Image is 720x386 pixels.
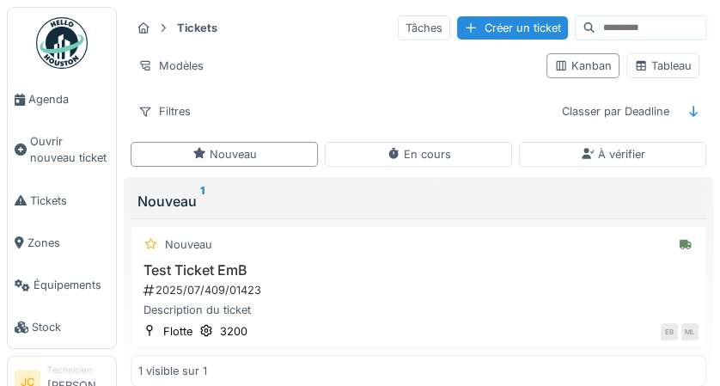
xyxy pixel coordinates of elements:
[170,20,224,36] strong: Tickets
[554,58,612,74] div: Kanban
[138,363,207,379] div: 1 visible sur 1
[387,146,451,162] div: En cours
[131,53,211,78] div: Modèles
[634,58,692,74] div: Tableau
[661,323,678,340] div: EB
[163,323,192,340] div: Flotte
[137,191,699,211] div: Nouveau
[554,99,677,124] div: Classer par Deadline
[165,236,212,253] div: Nouveau
[581,146,645,162] div: À vérifier
[681,323,699,340] div: ML
[200,191,204,211] sup: 1
[138,302,699,318] div: Description du ticket
[138,262,699,279] h3: Test Ticket EmB
[8,180,116,222] a: Tickets
[8,306,116,348] a: Stock
[28,91,109,107] span: Agenda
[36,17,88,69] img: Badge_color-CXgf-gQk.svg
[8,120,116,179] a: Ouvrir nouveau ticket
[457,16,568,40] div: Créer un ticket
[27,235,109,251] span: Zones
[142,282,699,298] div: 2025/07/409/01423
[220,323,247,340] div: 3200
[8,222,116,264] a: Zones
[47,364,109,377] div: Technicien
[32,319,109,335] span: Stock
[34,277,109,293] span: Équipements
[192,146,257,162] div: Nouveau
[8,78,116,120] a: Agenda
[30,193,109,209] span: Tickets
[398,15,450,40] div: Tâches
[131,99,198,124] div: Filtres
[30,133,109,166] span: Ouvrir nouveau ticket
[8,264,116,306] a: Équipements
